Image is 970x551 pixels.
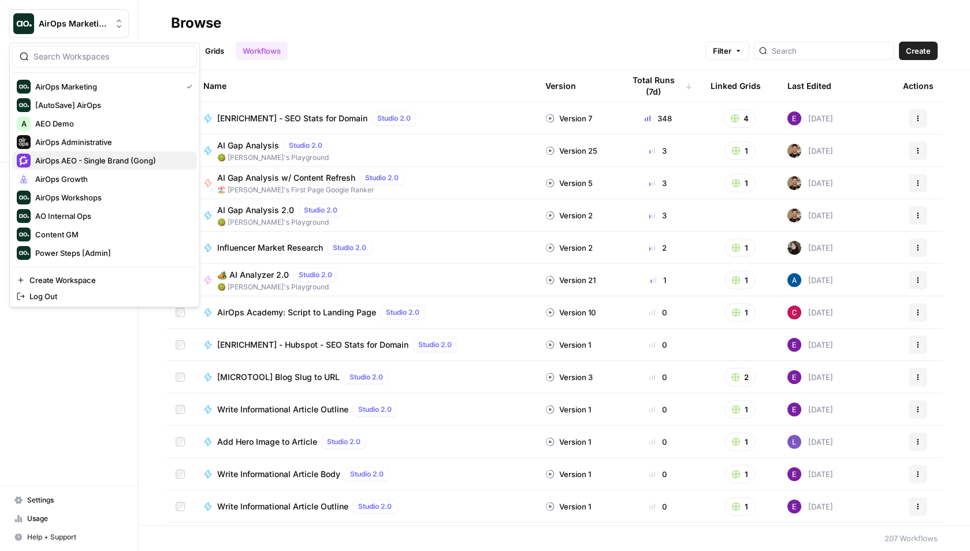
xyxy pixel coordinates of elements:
[217,307,376,318] span: AirOps Academy: Script to Landing Page
[545,307,596,318] div: Version 10
[787,338,833,352] div: [DATE]
[217,436,317,448] span: Add Hero Image to Article
[35,210,188,222] span: AO Internal Ops
[624,145,692,157] div: 3
[624,404,692,415] div: 0
[787,144,833,158] div: [DATE]
[724,271,756,289] button: 1
[724,433,756,451] button: 1
[203,435,527,449] a: Add Hero Image to ArticleStudio 2.0
[787,370,801,384] img: tb834r7wcu795hwbtepf06oxpmnl
[203,467,527,481] a: Write Informational Article BodyStudio 2.0
[624,70,692,102] div: Total Runs (7d)
[203,139,527,163] a: AI Gap AnalysisStudio 2.0🥝 [PERSON_NAME]'s Playground
[787,241,833,255] div: [DATE]
[724,368,756,386] button: 2
[624,371,692,383] div: 0
[624,436,692,448] div: 0
[545,468,591,480] div: Version 1
[545,177,593,189] div: Version 5
[17,135,31,149] img: AirOps Administrative Logo
[17,172,31,186] img: AirOps Growth Logo
[545,339,591,351] div: Version 1
[236,42,288,60] a: Workflows
[17,246,31,260] img: Power Steps [Admin] Logo
[9,491,129,509] a: Settings
[171,14,221,32] div: Browse
[9,528,129,546] button: Help + Support
[27,495,124,505] span: Settings
[787,306,801,319] img: x0rd3hcu1golq4b9z6e6pr8zudzc
[787,467,833,481] div: [DATE]
[545,501,591,512] div: Version 1
[217,113,367,124] span: [ENRICHMENT] - SEO Stats for Domain
[545,404,591,415] div: Version 1
[217,242,323,254] span: Influencer Market Research
[203,370,527,384] a: [MICROTOOL] Blog Slug to URLStudio 2.0
[545,242,593,254] div: Version 2
[13,13,34,34] img: AirOps Marketing Logo
[713,45,731,57] span: Filter
[545,371,593,383] div: Version 3
[724,400,756,419] button: 1
[217,152,332,163] span: 🥝 [PERSON_NAME]'s Playground
[12,272,197,288] a: Create Workspace
[35,247,188,259] span: Power Steps [Admin]
[624,501,692,512] div: 0
[365,173,399,183] span: Studio 2.0
[217,468,340,480] span: Write Informational Article Body
[217,339,408,351] span: [ENRICHMENT] - Hubspot - SEO Stats for Domain
[203,111,527,125] a: [ENRICHMENT] - SEO Stats for DomainStudio 2.0
[711,70,761,102] div: Linked Grids
[787,467,801,481] img: tb834r7wcu795hwbtepf06oxpmnl
[377,113,411,124] span: Studio 2.0
[724,239,756,257] button: 1
[418,340,452,350] span: Studio 2.0
[27,513,124,524] span: Usage
[350,469,384,479] span: Studio 2.0
[35,81,177,92] span: AirOps Marketing
[884,533,938,544] div: 207 Workflows
[21,118,27,129] span: A
[17,80,31,94] img: AirOps Marketing Logo
[624,468,692,480] div: 0
[545,113,592,124] div: Version 7
[350,372,383,382] span: Studio 2.0
[624,339,692,351] div: 0
[35,229,188,240] span: Content GM
[723,109,756,128] button: 4
[217,501,348,512] span: Write Informational Article Outline
[12,288,197,304] a: Log Out
[724,142,756,160] button: 1
[198,42,231,60] a: Grids
[724,497,756,516] button: 1
[217,371,340,383] span: [MICROTOOL] Blog Slug to URL
[217,217,347,228] span: 🥝 [PERSON_NAME]'s Playground
[787,111,833,125] div: [DATE]
[787,176,801,190] img: 36rz0nf6lyfqsoxlb67712aiq2cf
[624,274,692,286] div: 1
[171,42,194,60] a: All
[289,140,322,151] span: Studio 2.0
[35,192,188,203] span: AirOps Workshops
[545,436,591,448] div: Version 1
[624,307,692,318] div: 0
[787,273,833,287] div: [DATE]
[724,303,756,322] button: 1
[327,437,361,447] span: Studio 2.0
[787,403,833,416] div: [DATE]
[358,501,392,512] span: Studio 2.0
[9,509,129,528] a: Usage
[203,171,527,195] a: AI Gap Analysis w/ Content RefreshStudio 2.0🏖️ [PERSON_NAME]'s First Page Google Ranker
[34,51,189,62] input: Search Workspaces
[787,435,801,449] img: rn7sh892ioif0lo51687sih9ndqw
[545,210,593,221] div: Version 2
[203,268,527,292] a: 🏕️ AI Analyzer 2.0Studio 2.0🥝 [PERSON_NAME]'s Playground
[35,99,188,111] span: [AutoSave] AirOps
[217,269,289,281] span: 🏕️ AI Analyzer 2.0
[787,338,801,352] img: tb834r7wcu795hwbtepf06oxpmnl
[545,70,576,102] div: Version
[624,113,692,124] div: 348
[899,42,938,60] button: Create
[304,205,337,215] span: Studio 2.0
